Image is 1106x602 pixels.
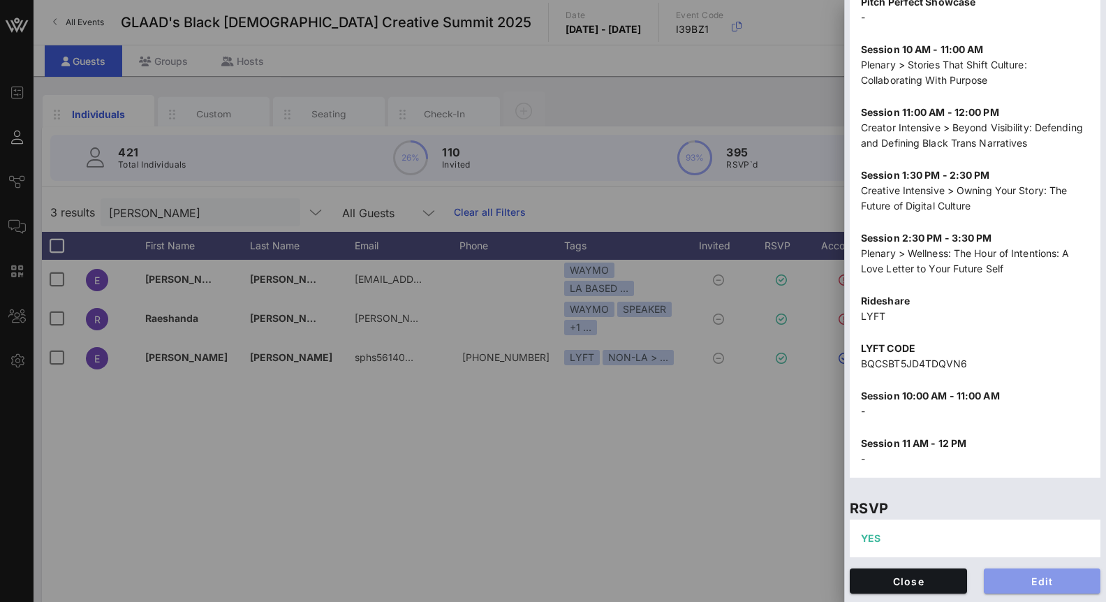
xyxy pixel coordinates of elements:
span: YES [861,532,880,544]
p: BQCSBT5JD4TDQVN6 [861,356,1089,372]
button: Edit [984,568,1101,594]
p: Session 2:30 PM - 3:30 PM [861,230,1089,246]
span: Edit [995,575,1090,587]
span: Close [861,575,956,587]
p: Session 11:00 AM - 12:00 PM [861,105,1089,120]
p: Plenary > Wellness: The Hour of Intentions: A Love Letter to Your Future Self [861,246,1089,277]
p: - [861,404,1089,419]
p: - [861,10,1089,25]
p: Session 10 AM - 11:00 AM [861,42,1089,57]
p: Rideshare [861,293,1089,309]
p: RSVP [850,497,1100,520]
p: Creator Intensive > Beyond Visibility: Defending and Defining Black Trans Narratives [861,120,1089,151]
p: Session 1:30 PM - 2:30 PM [861,168,1089,183]
p: LYFT CODE [861,341,1089,356]
p: LYFT [861,309,1089,324]
button: Close [850,568,967,594]
p: Creative Intensive > Owning Your Story: The Future of Digital Culture [861,183,1089,214]
p: Plenary > Stories That Shift Culture: Collaborating With Purpose [861,57,1089,88]
p: Session 10:00 AM - 11:00 AM [861,388,1089,404]
p: Session 11 AM - 12 PM [861,436,1089,451]
p: - [861,451,1089,467]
